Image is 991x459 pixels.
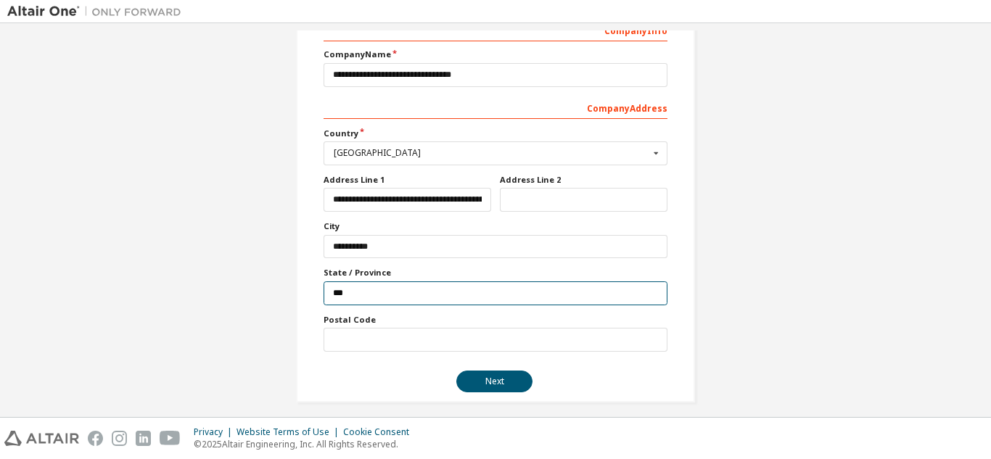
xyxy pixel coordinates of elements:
div: Company Info [324,18,667,41]
button: Next [456,371,532,392]
label: Company Name [324,49,667,60]
div: Privacy [194,426,237,438]
label: State / Province [324,267,667,278]
div: Website Terms of Use [237,426,343,438]
label: City [324,220,667,232]
img: youtube.svg [160,431,181,446]
p: © 2025 Altair Engineering, Inc. All Rights Reserved. [194,438,418,450]
img: altair_logo.svg [4,431,79,446]
div: Cookie Consent [343,426,418,438]
label: Postal Code [324,314,667,326]
div: [GEOGRAPHIC_DATA] [334,149,649,157]
img: facebook.svg [88,431,103,446]
label: Address Line 2 [500,174,667,186]
label: Address Line 1 [324,174,491,186]
img: instagram.svg [112,431,127,446]
div: Company Address [324,96,667,119]
img: Altair One [7,4,189,19]
img: linkedin.svg [136,431,151,446]
label: Country [324,128,667,139]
